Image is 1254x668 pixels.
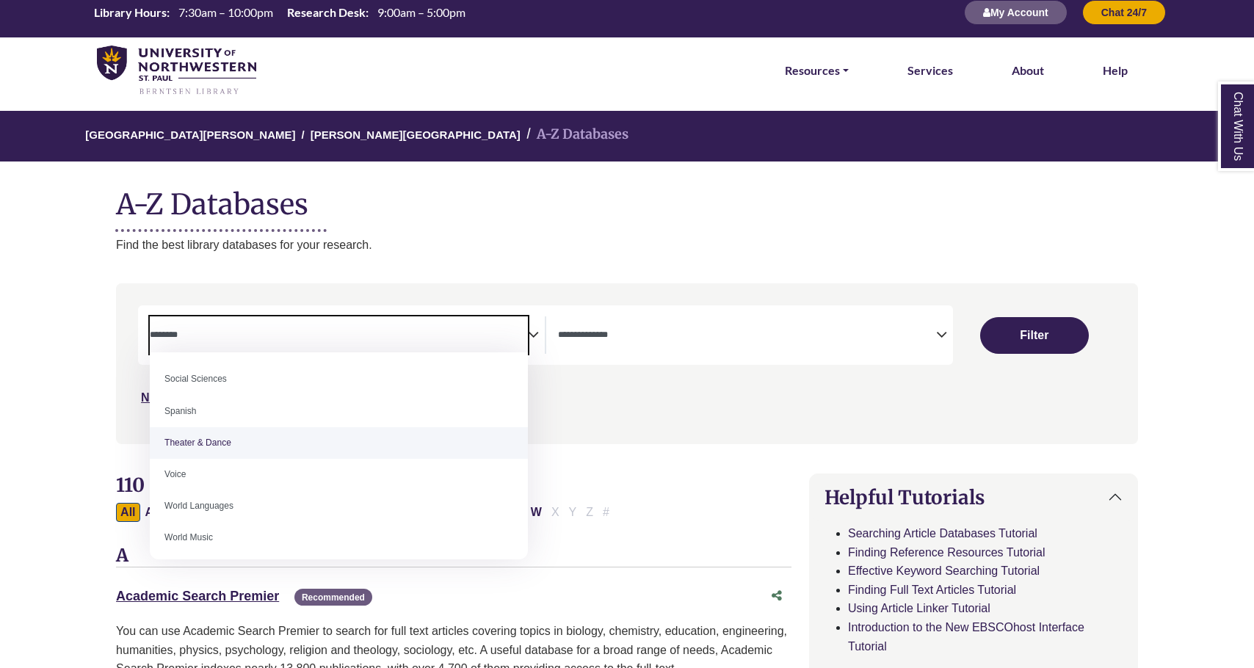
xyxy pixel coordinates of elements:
[762,582,791,610] button: Share this database
[558,330,936,342] textarea: Search
[1012,61,1044,80] a: About
[116,589,279,603] a: Academic Search Premier
[141,391,490,404] a: Not sure where to start? Check our Recommended Databases.
[97,46,256,96] img: library_home
[848,546,1045,559] a: Finding Reference Resources Tutorial
[150,330,528,342] textarea: Search
[848,584,1016,596] a: Finding Full Text Articles Tutorial
[526,503,546,522] button: Filter Results W
[116,473,245,497] span: 110 Databases
[116,283,1138,443] nav: Search filters
[848,564,1040,577] a: Effective Keyword Searching Tutorial
[141,503,159,522] button: Filter Results A
[85,126,295,141] a: [GEOGRAPHIC_DATA][PERSON_NAME]
[150,490,527,522] li: World Languages
[88,4,471,18] table: Hours Today
[150,522,527,553] li: World Music
[281,4,369,20] th: Research Desk:
[116,503,139,522] button: All
[848,621,1084,653] a: Introduction to the New EBSCOhost Interface Tutorial
[178,5,273,19] span: 7:30am – 10:00pm
[848,527,1037,540] a: Searching Article Databases Tutorial
[88,4,471,21] a: Hours Today
[311,126,521,141] a: [PERSON_NAME][GEOGRAPHIC_DATA]
[377,5,465,19] span: 9:00am – 5:00pm
[116,545,791,567] h3: A
[116,176,1138,221] h1: A-Z Databases
[848,602,990,614] a: Using Article Linker Tutorial
[964,6,1068,18] a: My Account
[88,4,170,20] th: Library Hours:
[980,317,1089,354] button: Submit for Search Results
[1082,6,1166,18] a: Chat 24/7
[907,61,953,80] a: Services
[294,589,372,606] span: Recommended
[810,474,1137,520] button: Helpful Tutorials
[150,459,527,490] li: Voice
[116,505,615,518] div: Alpha-list to filter by first letter of database name
[150,363,527,395] li: Social Sciences
[150,396,527,427] li: Spanish
[521,124,628,145] li: A-Z Databases
[150,427,527,459] li: Theater & Dance
[1103,61,1128,80] a: Help
[116,111,1138,161] nav: breadcrumb
[785,61,849,80] a: Resources
[116,236,1138,255] p: Find the best library databases for your research.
